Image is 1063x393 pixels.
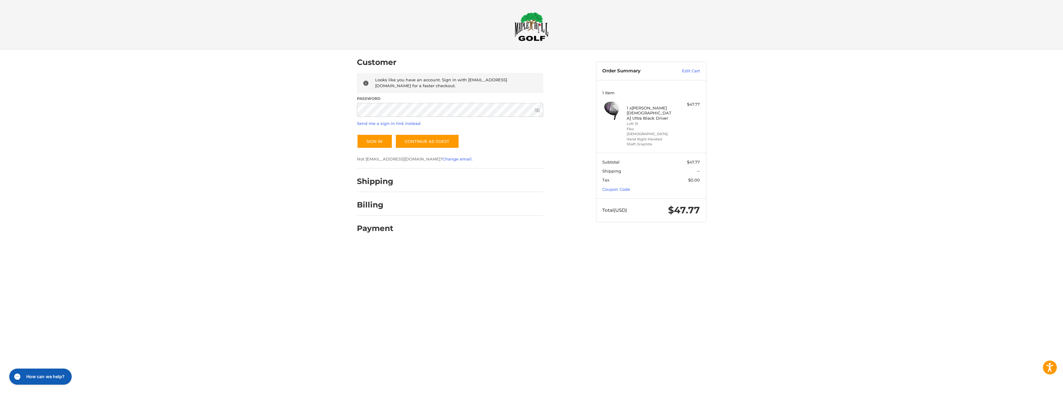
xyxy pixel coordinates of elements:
[688,177,700,182] span: $0.00
[602,177,609,182] span: Tax
[668,204,700,216] span: $47.77
[443,156,472,161] a: Change email
[627,142,674,147] li: Shaft Graphite
[6,366,74,387] iframe: Gorgias live chat messenger
[675,101,700,108] div: $47.77
[627,121,674,126] li: Loft 13
[395,134,459,148] a: Continue as guest
[357,96,543,101] label: Password
[627,137,674,142] li: Hand Right-Handed
[357,224,393,233] h2: Payment
[602,207,627,213] span: Total (USD)
[669,68,700,74] a: Edit Cart
[602,68,669,74] h3: Order Summary
[602,160,620,164] span: Subtotal
[357,200,393,210] h2: Billing
[602,169,621,173] span: Shipping
[357,156,543,162] p: Not [EMAIL_ADDRESS][DOMAIN_NAME]? .
[357,121,421,126] a: Send me a sign-in link instead
[627,126,674,137] li: Flex [DEMOGRAPHIC_DATA]
[697,169,700,173] span: --
[357,58,396,67] h2: Customer
[602,187,630,192] a: Coupon Code
[357,177,393,186] h2: Shipping
[687,160,700,164] span: $47.77
[357,134,392,148] button: Sign In
[375,77,507,88] span: Looks like you have an account. Sign in with [EMAIL_ADDRESS][DOMAIN_NAME] for a faster checkout.
[515,12,548,41] img: Maple Hill Golf
[627,105,674,121] h4: 1 x [PERSON_NAME] [DEMOGRAPHIC_DATA] Ultra Black Driver
[602,90,700,95] h3: 1 Item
